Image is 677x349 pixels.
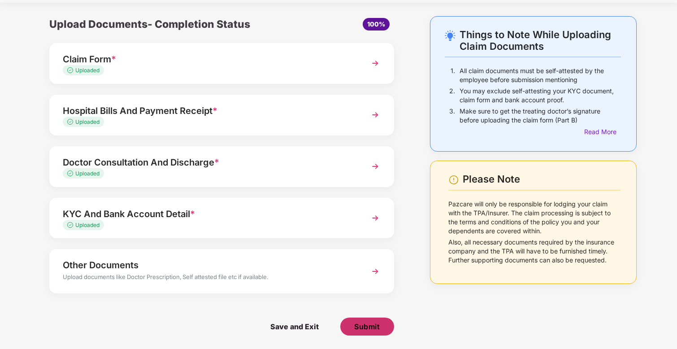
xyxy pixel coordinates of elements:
span: Save and Exit [261,318,328,336]
img: svg+xml;base64,PHN2ZyBpZD0iTmV4dCIgeG1sbnM9Imh0dHA6Ly93d3cudzMub3JnLzIwMDAvc3ZnIiB3aWR0aD0iMzYiIG... [367,107,383,123]
span: Uploaded [75,222,100,228]
div: Read More [584,127,621,137]
p: 3. [449,107,455,125]
img: svg+xml;base64,PHN2ZyBpZD0iTmV4dCIgeG1sbnM9Imh0dHA6Ly93d3cudzMub3JnLzIwMDAvc3ZnIiB3aWR0aD0iMzYiIG... [367,210,383,226]
div: Hospital Bills And Payment Receipt [63,104,354,118]
img: svg+xml;base64,PHN2ZyB4bWxucz0iaHR0cDovL3d3dy53My5vcmcvMjAwMC9zdmciIHdpZHRoPSIxMy4zMzMiIGhlaWdodD... [67,222,75,228]
img: svg+xml;base64,PHN2ZyB4bWxucz0iaHR0cDovL3d3dy53My5vcmcvMjAwMC9zdmciIHdpZHRoPSIxMy4zMzMiIGhlaWdodD... [67,67,75,73]
img: svg+xml;base64,PHN2ZyBpZD0iTmV4dCIgeG1sbnM9Imh0dHA6Ly93d3cudzMub3JnLzIwMDAvc3ZnIiB3aWR0aD0iMzYiIG... [367,263,383,279]
p: Also, all necessary documents required by the insurance company and the TPA will have to be furni... [448,238,621,265]
div: Please Note [463,173,621,185]
p: Pazcare will only be responsible for lodging your claim with the TPA/Insurer. The claim processin... [448,200,621,236]
span: 100% [367,20,385,28]
div: Other Documents [63,258,354,272]
img: svg+xml;base64,PHN2ZyB4bWxucz0iaHR0cDovL3d3dy53My5vcmcvMjAwMC9zdmciIHdpZHRoPSIyNC4wOTMiIGhlaWdodD... [445,30,456,41]
span: Submit [354,322,380,332]
div: Claim Form [63,52,354,66]
div: KYC And Bank Account Detail [63,207,354,221]
span: Uploaded [75,67,100,74]
p: Make sure to get the treating doctor’s signature before uploading the claim form (Part B) [460,107,621,125]
span: Uploaded [75,170,100,177]
img: svg+xml;base64,PHN2ZyB4bWxucz0iaHR0cDovL3d3dy53My5vcmcvMjAwMC9zdmciIHdpZHRoPSIxMy4zMzMiIGhlaWdodD... [67,119,75,125]
div: Upload documents like Doctor Prescription, Self attested file etc if available. [63,272,354,284]
p: All claim documents must be self-attested by the employee before submission mentioning [460,66,621,84]
img: svg+xml;base64,PHN2ZyBpZD0iTmV4dCIgeG1sbnM9Imh0dHA6Ly93d3cudzMub3JnLzIwMDAvc3ZnIiB3aWR0aD0iMzYiIG... [367,55,383,71]
p: You may exclude self-attesting your KYC document, claim form and bank account proof. [460,87,621,105]
p: 1. [451,66,455,84]
p: 2. [449,87,455,105]
img: svg+xml;base64,PHN2ZyBpZD0iTmV4dCIgeG1sbnM9Imh0dHA6Ly93d3cudzMub3JnLzIwMDAvc3ZnIiB3aWR0aD0iMzYiIG... [367,158,383,174]
div: Upload Documents- Completion Status [49,16,279,32]
div: Things to Note While Uploading Claim Documents [460,29,621,52]
div: Doctor Consultation And Discharge [63,155,354,170]
span: Uploaded [75,118,100,125]
button: Submit [340,318,394,336]
img: svg+xml;base64,PHN2ZyB4bWxucz0iaHR0cDovL3d3dy53My5vcmcvMjAwMC9zdmciIHdpZHRoPSIxMy4zMzMiIGhlaWdodD... [67,170,75,176]
img: svg+xml;base64,PHN2ZyBpZD0iV2FybmluZ18tXzI0eDI0IiBkYXRhLW5hbWU9Ildhcm5pbmcgLSAyNHgyNCIgeG1sbnM9Im... [448,174,459,185]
